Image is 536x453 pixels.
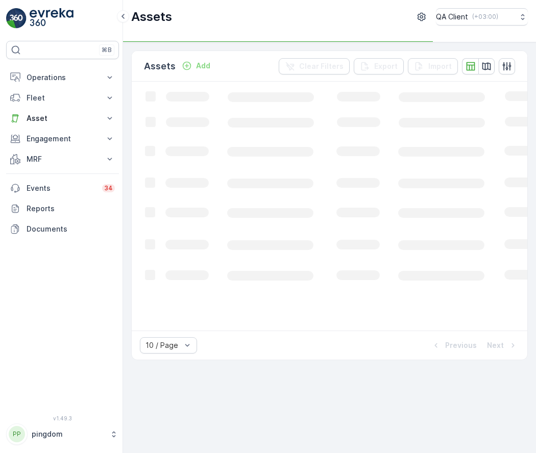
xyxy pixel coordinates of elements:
p: Import [428,61,452,71]
img: logo_light-DOdMpM7g.png [30,8,74,29]
p: Fleet [27,93,99,103]
p: 34 [104,184,113,192]
p: Asset [27,113,99,123]
span: v 1.49.3 [6,415,119,421]
p: Assets [131,9,172,25]
button: Add [178,60,214,72]
p: Export [374,61,398,71]
img: logo [6,8,27,29]
p: Clear Filters [299,61,344,71]
p: Previous [445,340,477,350]
button: Next [486,339,519,351]
button: MRF [6,149,119,169]
p: Operations [27,72,99,83]
p: Next [487,340,504,350]
p: Engagement [27,134,99,144]
button: Previous [430,339,478,351]
p: Reports [27,204,115,214]
p: Assets [144,59,176,73]
button: PPpingdom [6,423,119,445]
p: ⌘B [102,46,112,54]
button: QA Client(+03:00) [436,8,528,26]
p: Events [27,183,96,193]
button: Export [354,58,404,74]
a: Reports [6,198,119,219]
p: Add [196,61,210,71]
a: Documents [6,219,119,239]
button: Asset [6,108,119,129]
p: ( +03:00 ) [472,13,498,21]
p: MRF [27,154,99,164]
div: PP [9,426,25,442]
button: Fleet [6,88,119,108]
button: Clear Filters [279,58,350,74]
p: pingdom [32,429,105,439]
button: Engagement [6,129,119,149]
a: Events34 [6,178,119,198]
button: Import [408,58,458,74]
button: Operations [6,67,119,88]
p: QA Client [436,12,468,22]
p: Documents [27,224,115,234]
